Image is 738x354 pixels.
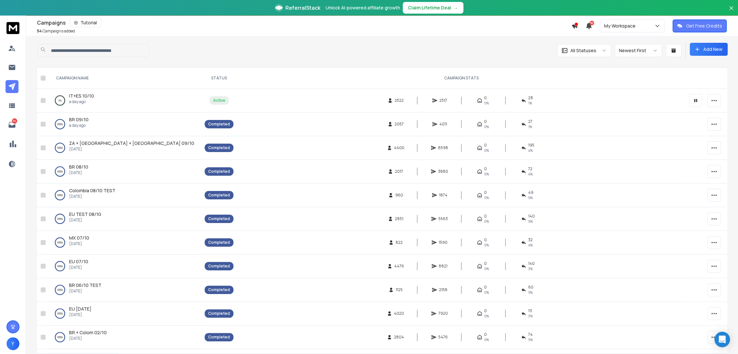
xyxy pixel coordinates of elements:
th: CAMPAIGN STATS [237,68,685,89]
span: 0% [484,100,489,106]
td: 100%BR 08/10[DATE] [48,160,201,183]
span: 5476 [438,335,448,340]
td: 100%BR 09/10a day ago [48,112,201,136]
span: 1 % [528,124,532,129]
span: 2804 [394,335,404,340]
p: [DATE] [69,218,101,223]
span: 0 [484,237,487,242]
div: Open Intercom Messenger [714,332,730,347]
div: Active [213,98,225,103]
span: BR 09/10 [69,116,89,123]
span: 111 [528,308,532,313]
span: EU [DATE] [69,306,91,312]
span: 5563 [438,216,448,221]
span: 7920 [438,311,448,316]
span: 195 [528,143,534,148]
button: Y [6,337,19,350]
span: 4 % [528,171,533,177]
div: Completed [208,287,230,292]
span: 0 [484,214,487,219]
td: 1%IT+ES 10/10a day ago [48,89,201,112]
div: Completed [208,145,230,150]
button: Claim Lifetime Deal→ [403,2,463,14]
span: 2851 [395,216,403,221]
p: [DATE] [69,170,88,175]
span: 140 [528,261,535,266]
span: 0% [484,195,489,200]
span: 0% [484,266,489,271]
span: 50 [589,21,594,25]
a: Colombia 08/10 TEST [69,187,115,194]
td: 100%MX 07/10[DATE] [48,231,201,254]
span: 2522 [395,98,404,103]
p: 100 % [57,239,63,246]
button: Get Free Credits [673,19,727,32]
a: 95 [6,118,18,131]
span: 3 % [528,337,533,342]
p: 100 % [57,121,63,127]
span: 2057 [395,122,404,127]
a: EU 07/10 [69,258,88,265]
p: 100 % [57,168,63,175]
button: Tutorial [70,18,101,27]
span: 1590 [439,240,447,245]
span: EU TEST 08/10 [69,211,101,217]
span: → [454,5,458,11]
div: Completed [208,240,230,245]
span: 1125 [396,287,403,292]
p: [DATE] [69,194,115,199]
span: 2017 [395,169,403,174]
span: 0% [484,219,489,224]
span: 5 % [528,195,533,200]
a: BR 06/10 TEST [69,282,101,289]
div: Completed [208,216,230,221]
span: 32 [528,237,533,242]
div: Completed [208,335,230,340]
span: 0 [484,95,487,100]
span: 5 % [528,290,533,295]
span: 4476 [394,264,404,269]
td: 100%Colombia 08/10 TEST[DATE] [48,183,201,207]
span: 4011 [439,122,447,127]
p: [DATE] [69,147,194,152]
p: [DATE] [69,289,101,294]
p: My Workspace [604,23,638,29]
span: ZA + [GEOGRAPHIC_DATA] + [GEOGRAPHIC_DATA] 09/10 [69,140,194,146]
p: 100 % [57,263,63,269]
p: Campaigns added [37,29,75,34]
button: Close banner [727,4,735,19]
td: 100%BR + Colom 02/10[DATE] [48,325,201,349]
span: 1874 [439,193,447,198]
span: 0% [484,148,489,153]
span: 2158 [439,287,447,292]
div: Completed [208,169,230,174]
span: 2517 [439,98,447,103]
span: 0% [484,242,489,248]
th: CAMPAIGN NAME [48,68,201,89]
a: IT+ES 10/10 [69,93,94,99]
th: STATUS [201,68,237,89]
span: 3 % [528,313,533,319]
span: 0 [484,285,487,290]
span: 822 [396,240,403,245]
p: All Statuses [570,47,596,54]
p: 100 % [57,287,63,293]
span: 0% [484,313,489,319]
button: Newest First [615,44,662,57]
div: Completed [208,122,230,127]
span: 0 [484,143,487,148]
span: 0 [484,166,487,171]
div: Completed [208,311,230,316]
span: BR + Colom 02/10 [69,329,107,336]
p: a day ago [69,123,89,128]
span: MX 07/10 [69,235,89,241]
span: 8821 [439,264,447,269]
span: 4 % [528,148,533,153]
p: [DATE] [69,265,88,270]
p: 100 % [57,145,63,151]
a: BR 08/10 [69,164,88,170]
